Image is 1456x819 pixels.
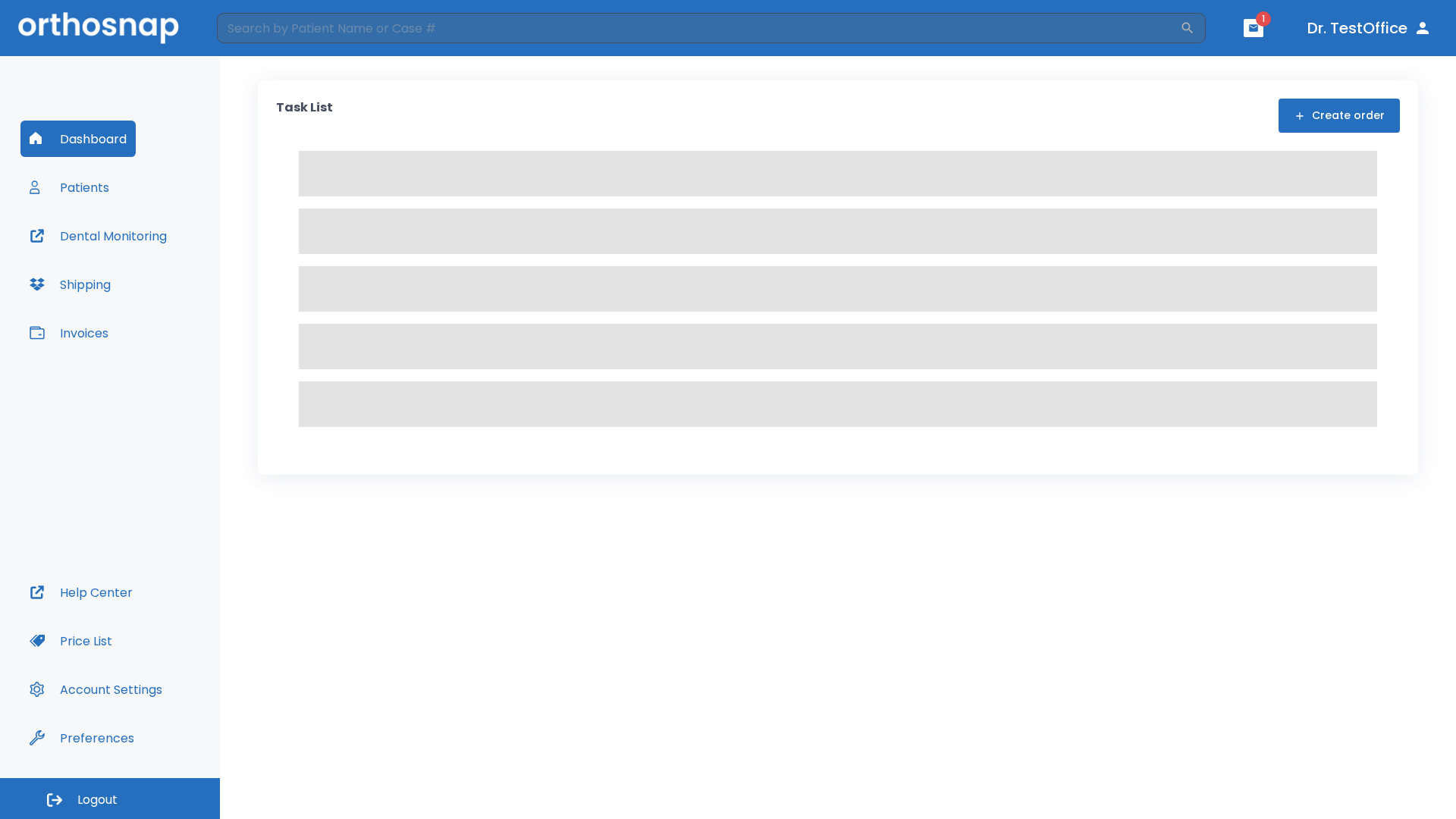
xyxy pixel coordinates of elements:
span: Logout [77,792,118,808]
button: Invoices [20,315,118,351]
button: Dental Monitoring [20,218,176,254]
button: Price List [20,623,121,659]
span: 1 [1256,11,1271,27]
button: Dr. TestOffice [1301,14,1438,42]
button: Create order [1279,99,1400,133]
input: Search by Patient Name or Case # [217,13,1180,43]
button: Account Settings [20,671,171,708]
button: Preferences [20,720,143,756]
button: Dashboard [20,121,136,157]
button: Help Center [20,574,142,610]
p: Task List [276,99,333,133]
img: Orthosnap [18,12,179,43]
button: Shipping [20,266,120,303]
button: Patients [20,169,118,206]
